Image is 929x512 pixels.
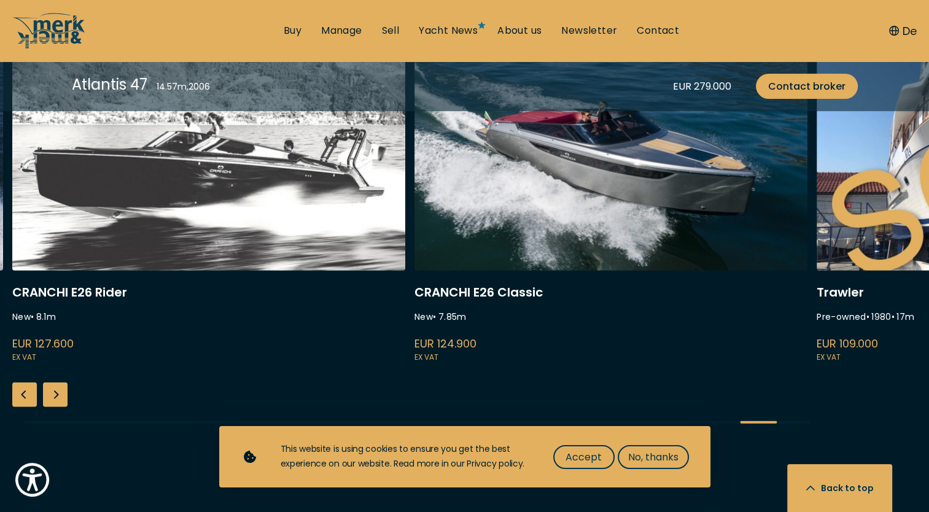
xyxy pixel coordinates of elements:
[673,79,731,94] div: EUR 279.000
[284,24,301,37] a: Buy
[281,442,529,471] div: This website is using cookies to ensure you get the best experience on our website. Read more in ...
[12,37,405,365] a: cranchi e26 rider
[419,24,478,37] a: Yacht News
[889,23,917,39] button: De
[553,445,615,469] button: Accept
[628,449,678,465] span: No, thanks
[157,80,210,93] div: 14.57 m , 2006
[497,24,542,37] a: About us
[637,24,679,37] a: Contact
[381,24,399,37] a: Sell
[12,382,37,407] div: Previous slide
[414,37,807,365] a: cranchi e26 classic
[768,79,845,94] span: Contact broker
[12,39,86,53] a: /
[467,457,523,470] a: Privacy policy
[787,464,892,512] button: Back to top
[618,445,689,469] button: No, thanks
[12,460,52,500] button: Show Accessibility Preferences
[756,74,858,99] a: Contact broker
[566,449,602,465] span: Accept
[321,24,362,37] a: Manage
[561,24,617,37] a: Newsletter
[43,382,68,407] div: Next slide
[72,74,147,95] div: Atlantis 47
